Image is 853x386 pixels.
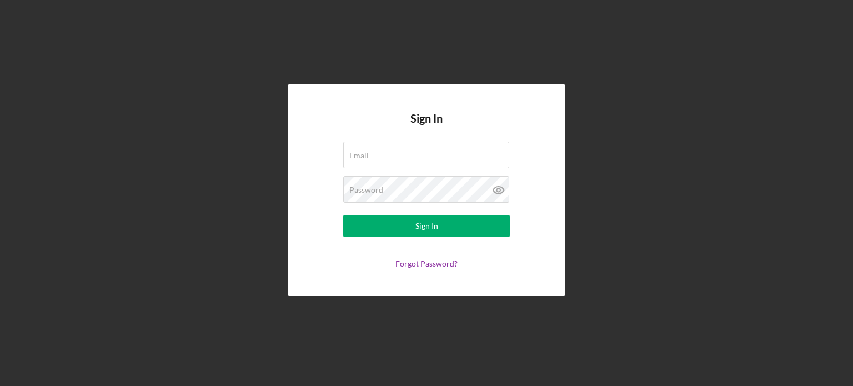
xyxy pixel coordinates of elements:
button: Sign In [343,215,510,237]
a: Forgot Password? [395,259,458,268]
label: Password [349,186,383,194]
div: Sign In [415,215,438,237]
label: Email [349,151,369,160]
h4: Sign In [410,112,443,142]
